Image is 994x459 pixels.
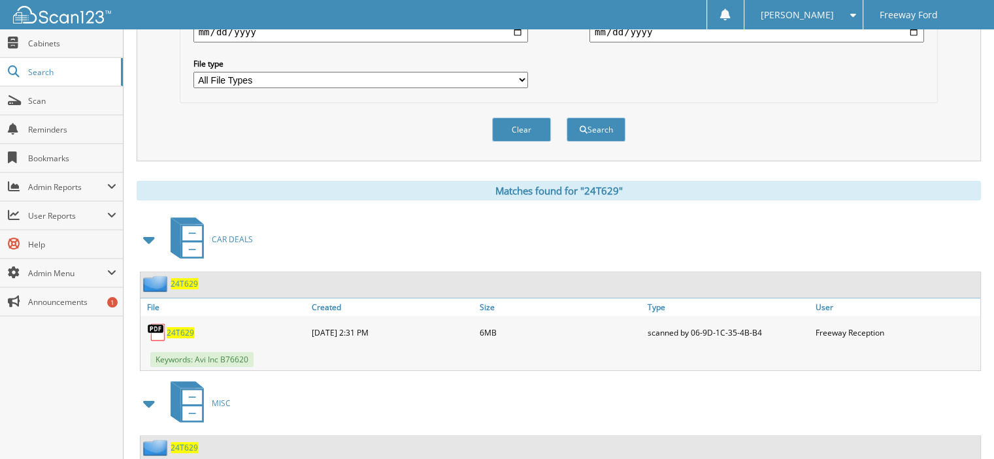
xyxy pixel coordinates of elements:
[308,298,476,316] a: Created
[163,377,231,429] a: MISC
[28,268,107,279] span: Admin Menu
[308,319,476,345] div: [DATE] 2:31 PM
[13,6,111,24] img: scan123-logo-white.svg
[171,278,198,289] a: 24T629
[28,182,107,193] span: Admin Reports
[880,11,938,19] span: Freeway Ford
[143,439,171,456] img: folder2.png
[644,298,812,316] a: Type
[28,38,116,49] span: Cabinets
[167,327,194,338] a: 24T629
[143,276,171,292] img: folder2.png
[28,239,116,250] span: Help
[212,398,231,409] span: MISC
[141,298,308,316] a: File
[212,234,253,245] span: CAR DEALS
[28,296,116,308] span: Announcements
[812,298,980,316] a: User
[137,181,981,200] div: Matches found for "24T629"
[28,124,116,135] span: Reminders
[644,319,812,345] div: scanned by 06-9D-1C-35-4B-B4
[147,323,167,342] img: PDF.png
[193,58,528,69] label: File type
[476,319,644,345] div: 6MB
[28,210,107,221] span: User Reports
[163,214,253,265] a: CAR DEALS
[761,11,834,19] span: [PERSON_NAME]
[492,118,551,142] button: Clear
[150,352,254,367] span: Keywords: Avi Inc B76620
[812,319,980,345] div: Freeway Reception
[193,22,528,42] input: start
[567,118,625,142] button: Search
[476,298,644,316] a: Size
[107,297,118,308] div: 1
[28,153,116,164] span: Bookmarks
[589,22,924,42] input: end
[28,95,116,106] span: Scan
[929,396,994,459] iframe: Chat Widget
[171,442,198,453] a: 24T629
[28,67,114,78] span: Search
